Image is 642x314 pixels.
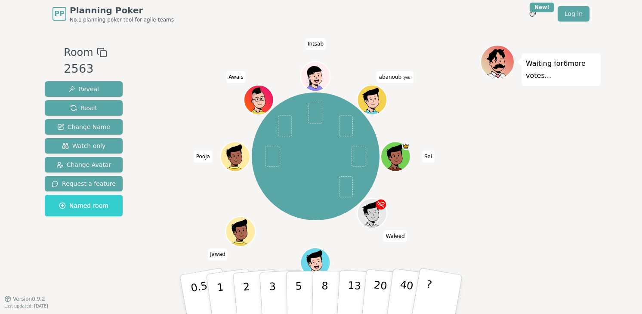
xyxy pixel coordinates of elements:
span: Last updated: [DATE] [4,304,48,308]
button: Version0.9.2 [4,296,45,302]
span: Change Name [57,123,110,131]
span: Watch only [62,142,106,150]
button: New! [525,6,540,22]
button: Change Name [45,119,123,135]
button: Watch only [45,138,123,154]
span: Change Avatar [56,160,111,169]
span: Reset [70,104,97,112]
span: Room [64,45,93,60]
span: Planning Poker [70,4,174,16]
span: Reveal [68,85,99,93]
button: Request a feature [45,176,123,191]
button: Click to change your avatar [358,86,386,114]
span: Version 0.9.2 [13,296,45,302]
p: Waiting for 6 more votes... [526,58,596,82]
span: Click to change your name [377,71,414,83]
a: Log in [558,6,590,22]
div: New! [530,3,554,12]
span: Click to change your name [383,230,407,242]
button: Change Avatar [45,157,123,172]
span: Click to change your name [208,248,228,260]
span: No.1 planning poker tool for agile teams [70,16,174,23]
button: Reset [45,100,123,116]
span: Sai is the host [402,142,410,150]
span: PP [54,9,64,19]
span: Named room [59,201,108,210]
span: Click to change your name [306,38,326,50]
button: Reveal [45,81,123,97]
span: Click to change your name [194,151,212,163]
span: Click to change your name [422,151,434,163]
div: 2563 [64,60,107,78]
span: (you) [401,76,412,80]
button: Named room [45,195,123,216]
span: Click to change your name [226,71,245,83]
span: Request a feature [52,179,116,188]
a: PPPlanning PokerNo.1 planning poker tool for agile teams [52,4,174,23]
